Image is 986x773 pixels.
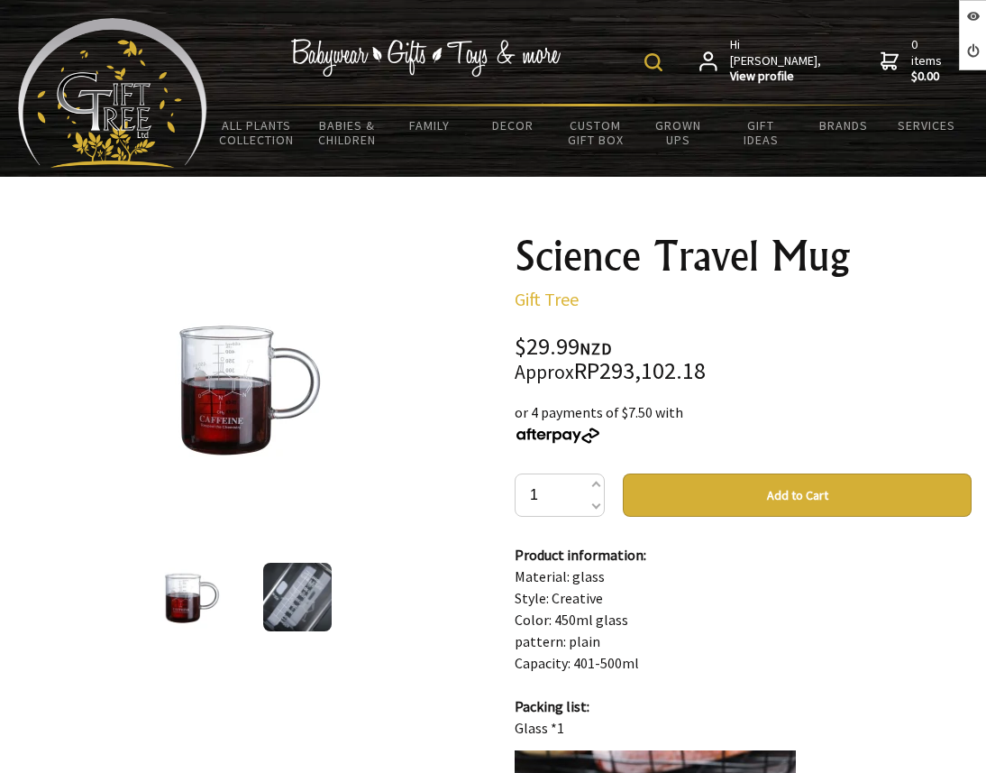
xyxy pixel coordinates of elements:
img: product search [644,53,662,71]
img: Afterpay [515,428,601,444]
img: Science Travel Mug [263,563,332,631]
strong: Product information: [515,546,646,564]
strong: View profile [730,69,823,85]
a: Gift Tree [515,288,579,310]
a: Custom Gift Box [554,106,637,159]
img: Babywear - Gifts - Toys & more [291,39,561,77]
p: Material: glass Style: Creative Color: 450ml glass pattern: plain Capacity: 401-500ml Glass *1 [515,544,972,739]
a: Decor [471,106,554,144]
a: Services [885,106,968,144]
button: Add to Cart [623,474,972,517]
a: Babies & Children [306,106,388,159]
div: $29.99 RP293,102.18 [515,336,972,383]
a: All Plants Collection [207,106,306,159]
a: Brands [802,106,885,144]
img: Babyware - Gifts - Toys and more... [18,18,207,168]
a: 0 items$0.00 [881,37,945,85]
span: NZD [580,338,612,359]
strong: $0.00 [911,69,945,85]
span: Hi [PERSON_NAME], [730,37,823,85]
strong: Packing list: [515,697,589,715]
img: Science Travel Mug [155,563,224,631]
a: Grown Ups [637,106,720,159]
a: Gift Ideas [719,106,802,159]
a: Family [388,106,471,144]
div: or 4 payments of $7.50 with [515,401,972,445]
a: Hi [PERSON_NAME],View profile [699,37,823,85]
span: 0 items [911,36,945,85]
small: Approx [515,360,574,384]
h1: Science Travel Mug [515,235,972,278]
img: Science Travel Mug [153,298,333,477]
